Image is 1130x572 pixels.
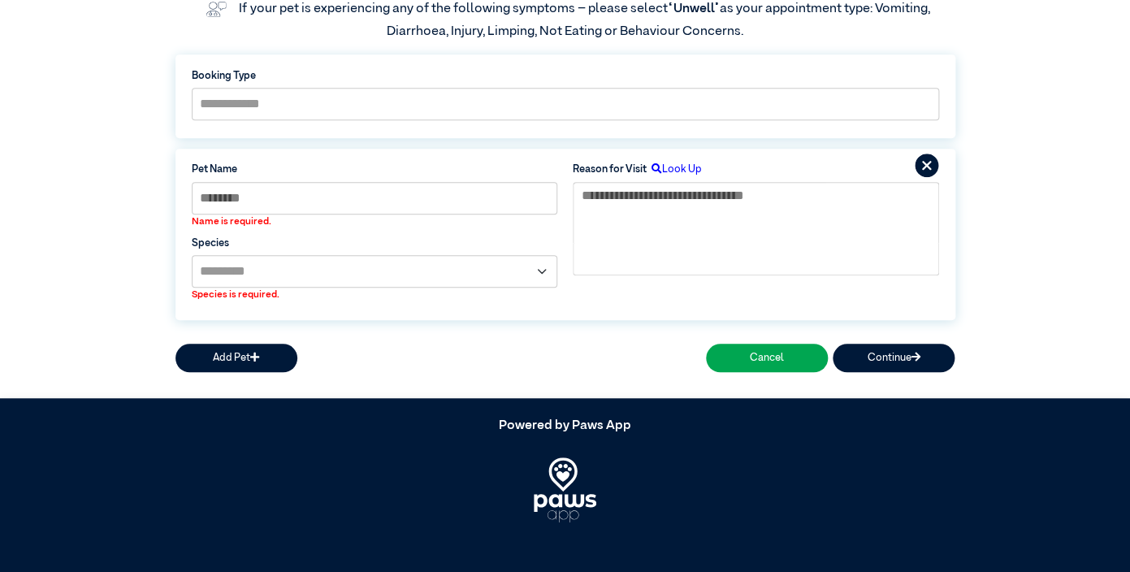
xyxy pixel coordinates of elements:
[192,68,939,84] label: Booking Type
[647,162,702,177] label: Look Up
[175,418,955,434] h5: Powered by Paws App
[192,288,557,302] label: Species is required.
[192,214,557,229] label: Name is required.
[175,344,297,372] button: Add Pet
[706,344,828,372] button: Cancel
[192,162,557,177] label: Pet Name
[534,457,596,522] img: PawsApp
[239,2,932,38] label: If your pet is experiencing any of the following symptoms – please select as your appointment typ...
[573,162,647,177] label: Reason for Visit
[833,344,955,372] button: Continue
[667,2,719,15] span: “Unwell”
[192,236,557,251] label: Species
